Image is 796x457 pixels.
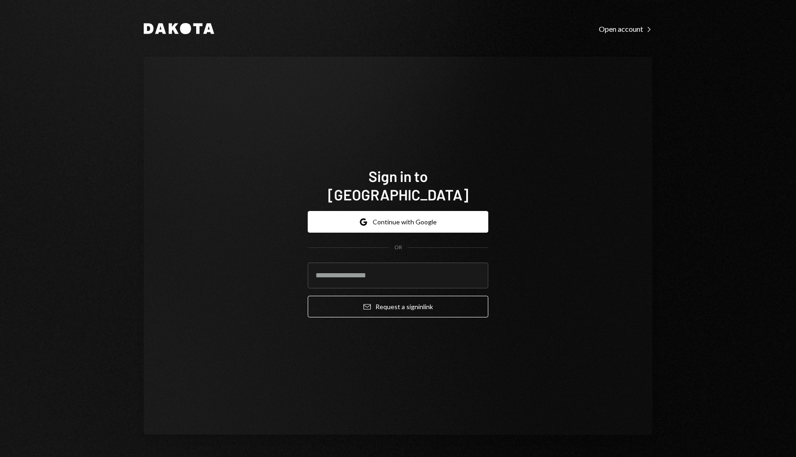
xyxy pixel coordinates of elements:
[599,23,652,34] a: Open account
[599,24,652,34] div: Open account
[308,296,488,317] button: Request a signinlink
[308,211,488,233] button: Continue with Google
[394,244,402,252] div: OR
[308,167,488,204] h1: Sign in to [GEOGRAPHIC_DATA]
